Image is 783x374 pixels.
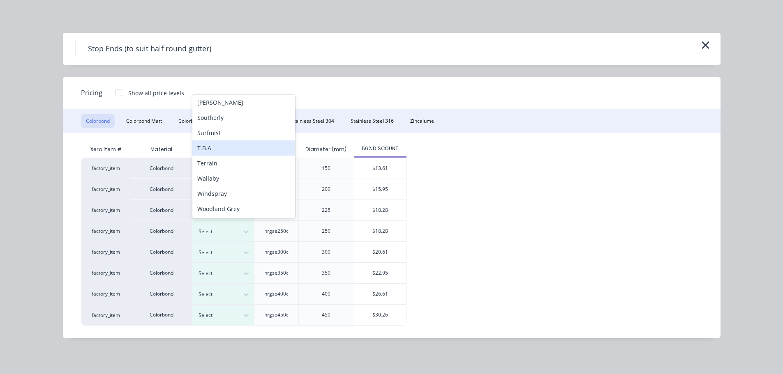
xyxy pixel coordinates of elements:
div: Windspray [192,186,295,201]
div: $22.95 [354,263,406,283]
button: Colorbond [81,114,115,128]
div: Woodland Grey [192,201,295,216]
div: factory_item [81,283,131,304]
button: Stainless Steel 304 [286,114,339,128]
div: hrgse350c [264,269,289,277]
div: $18.28 [354,200,406,220]
div: hrgse300c [264,248,289,256]
div: Southerly [192,110,295,125]
div: 250 [322,227,330,235]
div: factory_item [81,262,131,283]
div: Material [131,141,192,158]
div: factory_item [81,158,131,179]
div: factory_item [81,304,131,326]
div: $30.26 [354,305,406,325]
div: 225 [322,207,330,214]
div: $18.28 [354,221,406,241]
div: Colorbond [131,241,192,262]
div: 300 [322,248,330,256]
button: Stainless Steel 316 [346,114,399,128]
div: Colorbond [131,179,192,200]
div: Terrain [192,156,295,171]
div: 56% DISCOUNT [354,145,407,152]
div: factory_item [81,220,131,241]
div: 400 [322,290,330,298]
div: Wallaby [192,171,295,186]
div: Surfmist [192,125,295,140]
div: $15.95 [354,179,406,200]
div: hrgse400c [264,290,289,298]
div: factory_item [81,241,131,262]
div: Colorbond [131,283,192,304]
div: factory_item [81,200,131,220]
div: 150 [322,165,330,172]
div: $13.61 [354,158,406,179]
div: Colorbond [131,158,192,179]
button: Zincalume [405,114,439,128]
div: Show all price levels [128,89,184,97]
div: Colorbond [131,262,192,283]
div: factory_item [81,179,131,200]
div: $26.61 [354,284,406,304]
div: 450 [322,311,330,319]
div: Colorbond [131,304,192,326]
div: Colorbond [131,220,192,241]
div: Xero Item # [81,141,131,158]
div: Diameter (mm) [299,139,353,160]
span: Pricing [81,88,102,98]
div: hrgse250c [264,227,289,235]
div: $20.61 [354,242,406,262]
button: Colorbond Matt [121,114,167,128]
div: Colorbond [131,200,192,220]
div: 350 [322,269,330,277]
div: 200 [322,186,330,193]
div: [PERSON_NAME] [192,95,295,110]
div: T.B.A [192,140,295,156]
button: Colorbond Metallic [173,114,226,128]
h4: Stop Ends (to suit half round gutter) [75,41,224,57]
div: hrgse450c [264,311,289,319]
